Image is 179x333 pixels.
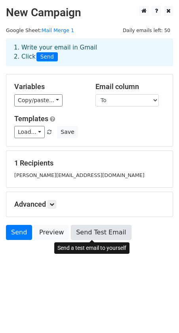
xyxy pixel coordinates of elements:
[8,43,171,61] div: 1. Write your email in Gmail 2. Click
[36,52,58,62] span: Send
[120,26,173,35] span: Daily emails left: 50
[14,159,165,167] h5: 1 Recipients
[14,82,84,91] h5: Variables
[14,114,48,123] a: Templates
[95,82,165,91] h5: Email column
[14,200,165,209] h5: Advanced
[71,225,131,240] a: Send Test Email
[57,126,78,138] button: Save
[139,295,179,333] iframe: Chat Widget
[14,126,45,138] a: Load...
[42,27,74,33] a: Mail Merge 1
[34,225,69,240] a: Preview
[14,172,145,178] small: [PERSON_NAME][EMAIL_ADDRESS][DOMAIN_NAME]
[14,94,63,107] a: Copy/paste...
[6,6,173,19] h2: New Campaign
[120,27,173,33] a: Daily emails left: 50
[6,27,74,33] small: Google Sheet:
[6,225,32,240] a: Send
[54,242,129,254] div: Send a test email to yourself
